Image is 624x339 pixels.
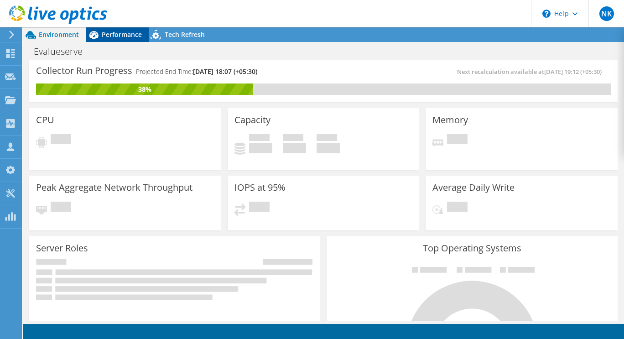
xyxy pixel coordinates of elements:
h4: 0 GiB [283,143,306,153]
span: Next recalculation available at [457,68,606,76]
span: Pending [51,134,71,146]
span: Pending [447,134,468,146]
span: NK [599,6,614,21]
span: Performance [102,30,142,39]
h4: 0 GiB [317,143,340,153]
h3: IOPS at 95% [234,183,286,193]
h3: Peak Aggregate Network Throughput [36,183,192,193]
span: Pending [51,202,71,214]
span: [DATE] 19:12 (+05:30) [544,68,602,76]
span: Pending [249,202,270,214]
span: [DATE] 18:07 (+05:30) [193,67,257,76]
span: Free [283,134,303,143]
span: Total [317,134,337,143]
h3: Capacity [234,115,270,125]
span: Environment [39,30,79,39]
h3: Memory [432,115,468,125]
span: Tech Refresh [165,30,205,39]
svg: \n [542,10,551,18]
div: 38% [36,84,253,94]
h3: Server Roles [36,243,88,253]
h3: CPU [36,115,54,125]
h3: Average Daily Write [432,183,515,193]
span: Pending [447,202,468,214]
h4: 0 GiB [249,143,272,153]
h3: Top Operating Systems [333,243,611,253]
h4: Projected End Time: [136,67,257,77]
h1: Evalueserve [30,47,97,57]
span: Used [249,134,270,143]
